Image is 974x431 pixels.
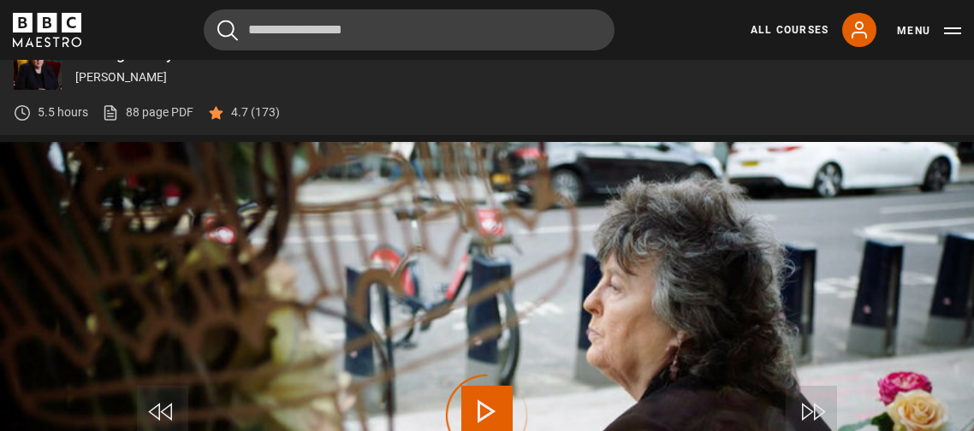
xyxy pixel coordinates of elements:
p: 4.7 (173) [231,103,280,121]
svg: BBC Maestro [13,13,81,47]
button: Toggle navigation [897,22,961,39]
p: [PERSON_NAME] [75,68,960,86]
p: 5.5 hours [38,103,88,121]
input: Search [204,9,615,50]
p: Writing Poetry [75,46,960,62]
a: All Courses [751,22,828,38]
button: Submit the search query [217,20,238,41]
a: 88 page PDF [102,103,193,121]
